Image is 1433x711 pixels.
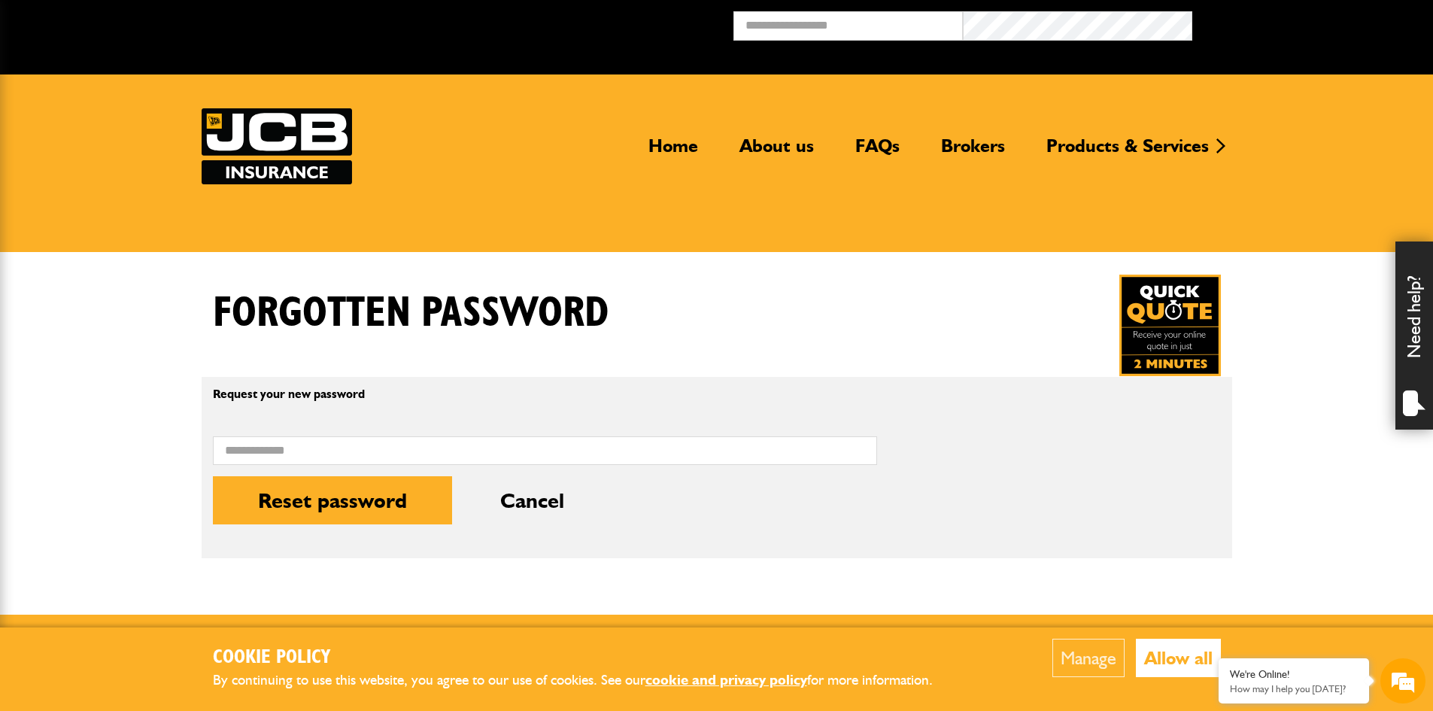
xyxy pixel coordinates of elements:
a: FAQs [844,135,911,169]
button: Allow all [1136,639,1221,677]
a: About us [728,135,825,169]
a: JCB Insurance Services [202,108,352,184]
p: Request your new password [213,388,877,400]
p: By continuing to use this website, you agree to our use of cookies. See our for more information. [213,669,958,692]
h2: Cookie Policy [213,646,958,670]
a: cookie and privacy policy [645,671,807,688]
a: Products & Services [1035,135,1220,169]
button: Manage [1052,639,1125,677]
p: How may I help you today? [1230,683,1358,694]
button: Broker Login [1192,11,1422,35]
a: Brokers [930,135,1016,169]
a: Get your insurance quote in just 2-minutes [1119,275,1221,376]
button: Reset password [213,476,452,524]
button: Cancel [455,476,609,524]
div: Need help? [1395,242,1433,430]
a: Home [637,135,709,169]
div: We're Online! [1230,668,1358,681]
h1: Forgotten password [213,288,609,339]
img: JCB Insurance Services logo [202,108,352,184]
img: Quick Quote [1119,275,1221,376]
